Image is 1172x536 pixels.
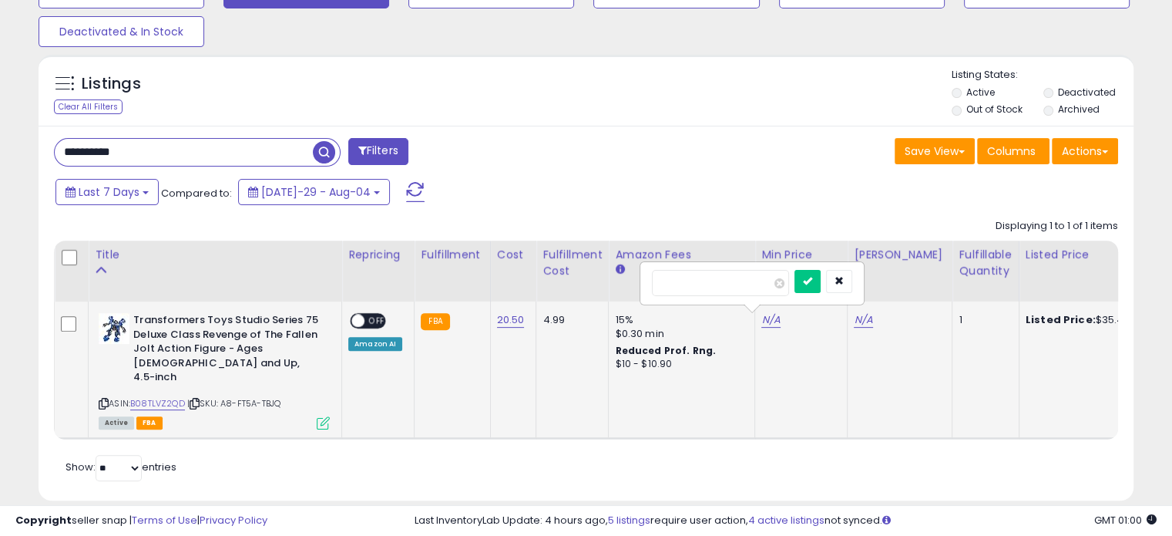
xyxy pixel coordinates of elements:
span: OFF [364,315,389,328]
div: 4.99 [542,313,596,327]
div: Min Price [761,247,841,263]
a: 4 active listings [748,513,824,528]
p: Listing States: [952,68,1133,83]
label: Active [966,86,995,99]
span: | SKU: A8-FT5A-TBJQ [187,397,280,410]
b: Reduced Prof. Rng. [615,344,716,357]
div: Fulfillment Cost [542,247,602,279]
label: Deactivated [1057,86,1115,99]
div: Clear All Filters [54,99,123,114]
a: N/A [854,312,872,328]
b: Listed Price: [1026,312,1096,327]
a: N/A [761,312,780,328]
span: 2025-08-13 01:00 GMT [1094,513,1157,528]
small: Amazon Fees. [615,263,624,277]
span: All listings currently available for purchase on Amazon [99,416,134,430]
button: Save View [895,138,975,164]
div: Amazon AI [348,337,402,351]
img: 411Zrpj-YFL._SL40_.jpg [99,313,129,344]
div: 15% [615,313,743,327]
a: 20.50 [497,312,525,328]
div: Last InventoryLab Update: 4 hours ago, require user action, not synced. [415,514,1157,528]
a: B08TLVZ2QD [130,397,185,410]
div: $35.44 [1026,313,1154,327]
div: Fulfillment [421,247,483,263]
div: [PERSON_NAME] [854,247,945,263]
div: 1 [959,313,1006,327]
div: $0.30 min [615,327,743,341]
div: Amazon Fees [615,247,748,263]
div: ASIN: [99,313,330,427]
div: Fulfillable Quantity [959,247,1012,279]
span: Last 7 Days [79,184,139,200]
div: Cost [497,247,530,263]
span: FBA [136,416,163,430]
span: Show: entries [65,460,176,474]
b: Transformers Toys Studio Series 75 Deluxe Class Revenge of The Fallen Jolt Action Figure - Ages [... [133,313,321,389]
button: Deactivated & In Stock [39,16,204,47]
button: [DATE]-29 - Aug-04 [238,179,390,205]
div: Repricing [348,247,408,263]
div: seller snap | | [15,514,267,528]
button: Columns [977,138,1049,164]
a: Terms of Use [132,513,197,528]
label: Archived [1057,103,1099,116]
a: 5 listings [608,513,650,528]
a: Privacy Policy [200,513,267,528]
div: Displaying 1 to 1 of 1 items [996,219,1118,234]
span: [DATE]-29 - Aug-04 [261,184,371,200]
span: Columns [987,143,1036,159]
span: Compared to: [161,186,232,201]
h5: Listings [82,73,141,95]
button: Last 7 Days [55,179,159,205]
div: Listed Price [1026,247,1159,263]
button: Actions [1052,138,1118,164]
small: FBA [421,313,449,330]
label: Out of Stock [966,103,1023,116]
div: Title [95,247,335,263]
strong: Copyright [15,513,72,528]
button: Filters [348,138,408,165]
div: $10 - $10.90 [615,358,743,371]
